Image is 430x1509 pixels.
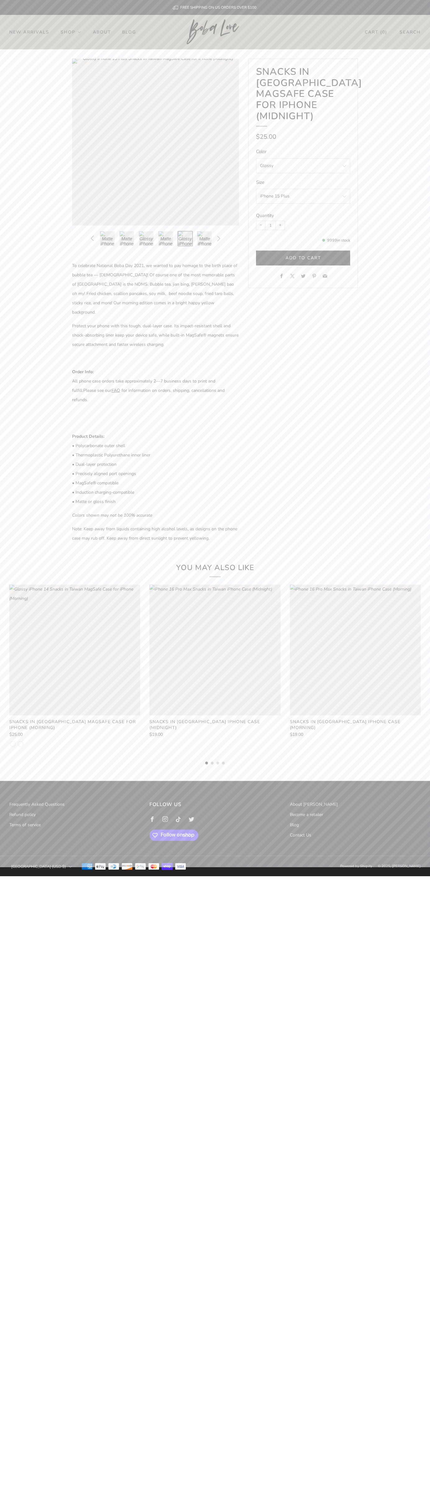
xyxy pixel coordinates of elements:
[327,238,350,243] p: in stock
[9,860,74,873] button: [GEOGRAPHIC_DATA] (USD $)
[290,585,421,715] a: iPhone 16 Pro Max Snacks in Taiwan iPhone Case (Morning) Loading image: iPhone 16 Pro Max Snacks ...
[286,255,321,261] span: Add to cart
[217,762,219,764] button: Scroll to page 3 of 4
[9,822,41,828] a: Terms of service
[72,369,94,375] strong: Order Info:
[72,512,152,518] em: Colors shown may not be 100% accurate
[365,27,387,37] a: Cart
[85,231,99,246] button: Slide left
[9,732,140,737] a: $25.00
[72,378,156,384] span: All phone case orders take approximately 2
[9,732,23,737] span: $25.00
[256,221,265,230] button: Reduce item quantity by one
[61,27,82,37] a: Shop
[83,387,112,393] span: Please see our
[211,762,214,764] button: Scroll to page 2 of 4
[222,762,225,764] button: Scroll to page 4 of 4
[72,261,239,317] p: To celebrate National Boba Day 2021, we wanted to pay homage to the birth place of bubble tea — [...
[72,433,104,439] strong: Product Details:
[290,719,400,730] product-card-title: Snacks in [GEOGRAPHIC_DATA] iPhone Case (Morning)
[139,231,154,246] button: Load image into Gallery viewer, 10
[112,562,318,577] h2: You may also like
[72,524,239,543] p: Note: Keep away from liquids containing high alcohol levels, as designs on the phone case may rub...
[9,27,49,37] a: New Arrivals
[72,432,239,506] p: • Polycarbonate outer shell • Thermoplastic Polyurethane inner liner • Dual-layer protection • Pr...
[197,231,212,246] button: Load image into Gallery viewer, 13
[158,231,173,246] button: Load image into Gallery viewer, 11
[9,585,140,715] a: Glossy iPhone 14 Snacks in Taiwan MagSafe Case for iPhone (Morning) Loading image: Glossy iPhone ...
[72,321,239,349] p: Protect your phone with this tough, dual-layer case. Its impact-resistant shell and shock-absorbi...
[149,719,260,730] product-card-title: Snacks in [GEOGRAPHIC_DATA] iPhone Case (Midnight)
[122,27,136,37] a: Blog
[72,59,239,225] a: Loading image: Glossy iPhone 15 Plus Snacks in Taiwan MagSafe Case for iPhone (Midnight)
[100,231,115,246] button: Load image into Gallery viewer, 8
[327,238,337,243] span: 9999
[382,29,385,35] items-count: 0
[290,732,303,737] span: $19.00
[290,812,323,818] a: Become a retailer
[290,801,338,807] a: About [PERSON_NAME]
[93,27,111,37] a: About
[72,387,225,403] span: for information on orders, shipping, cancellations and refunds.
[9,719,136,730] product-card-title: Snacks in [GEOGRAPHIC_DATA] MagSafe Case for iPhone (Morning)
[276,221,285,230] button: Increase item quantity by one
[340,864,372,868] a: Powered by Shopify
[378,864,421,868] span: © 2025, [PERSON_NAME]
[212,231,226,246] button: Slide right
[149,800,280,809] h3: Follow us
[149,732,280,737] a: $19.00
[290,822,299,828] a: Blog
[149,732,163,737] span: $19.00
[9,812,36,818] a: Refund policy
[149,585,280,715] a: iPhone 16 Pro Max Snacks in Taiwan iPhone Case (Midnight) Loading image: iPhone 16 Pro Max Snacks...
[72,378,215,393] span: —7 business days to print and fulfill.
[9,719,140,730] a: Snacks in [GEOGRAPHIC_DATA] MagSafe Case for iPhone (Morning)
[205,762,208,764] button: Scroll to page 1 of 4
[256,179,350,186] label: Size
[256,212,274,219] label: Quantity
[290,832,311,838] a: Contact Us
[256,66,350,127] h1: Snacks in [GEOGRAPHIC_DATA] MagSafe Case for iPhone (Midnight)
[178,231,193,246] button: Load image into Gallery viewer, 12
[149,719,280,730] a: Snacks in [GEOGRAPHIC_DATA] iPhone Case (Midnight)
[256,132,276,141] span: $25.00
[256,148,350,155] label: Color
[180,5,256,10] span: FREE SHIPPING ON US ORDERS OVER $100
[290,719,421,730] a: Snacks in [GEOGRAPHIC_DATA] iPhone Case (Morning)
[9,801,65,807] a: Frequently Asked Questions
[187,19,244,45] img: Boba Love
[256,251,350,265] button: Add to cart
[290,732,421,737] a: $19.00
[112,387,120,393] a: FAQ
[400,27,421,37] a: Search
[119,231,135,246] button: Load image into Gallery viewer, 9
